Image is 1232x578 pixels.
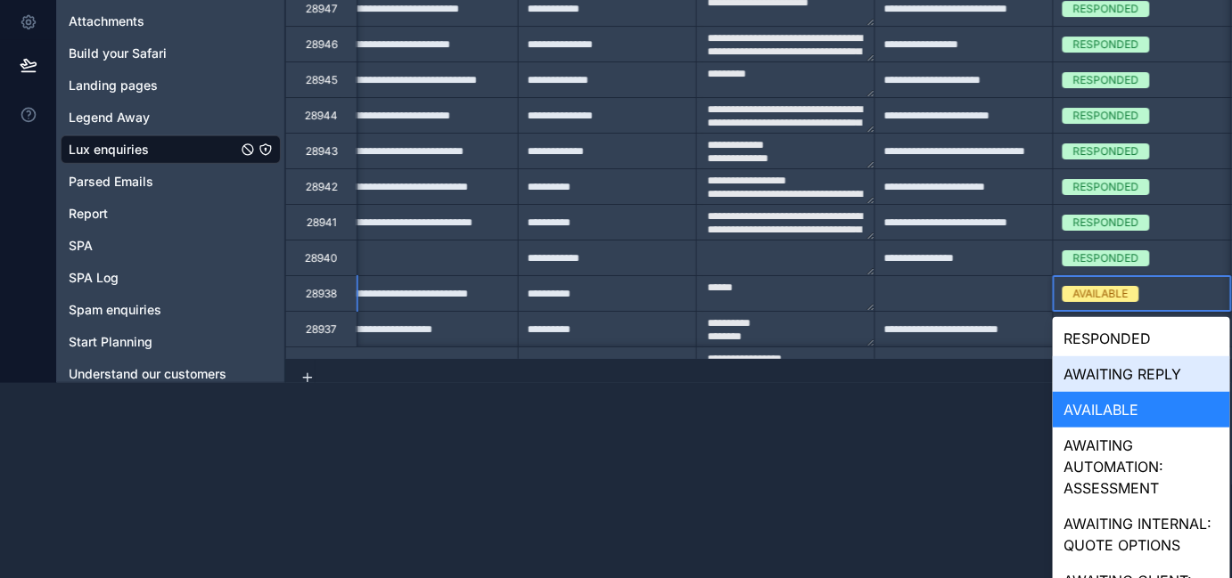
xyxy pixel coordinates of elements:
[305,251,338,265] div: 28940
[1053,392,1230,427] div: AVAILABLE
[305,109,338,123] div: 28944
[307,216,337,230] div: 28941
[1053,356,1230,392] div: AWAITING REPLY
[1073,72,1139,88] div: RESPONDED
[1053,321,1230,356] div: RESPONDED
[1073,1,1139,17] div: RESPONDED
[1053,427,1230,506] div: AWAITING AUTOMATION: ASSESSMENT
[306,287,337,301] div: 28938
[306,37,338,52] div: 28946
[1073,108,1139,124] div: RESPONDED
[306,144,338,159] div: 28943
[306,2,338,16] div: 28947
[306,322,337,337] div: 28937
[1053,506,1230,563] div: AWAITING INTERNAL: QUOTE OPTIONS
[306,73,338,87] div: 28945
[1073,179,1139,195] div: RESPONDED
[1073,286,1129,302] div: AVAILABLE
[306,180,338,194] div: 28942
[1073,215,1139,231] div: RESPONDED
[1073,143,1139,159] div: RESPONDED
[1073,250,1139,266] div: RESPONDED
[306,358,337,372] div: 28936
[1073,37,1139,53] div: RESPONDED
